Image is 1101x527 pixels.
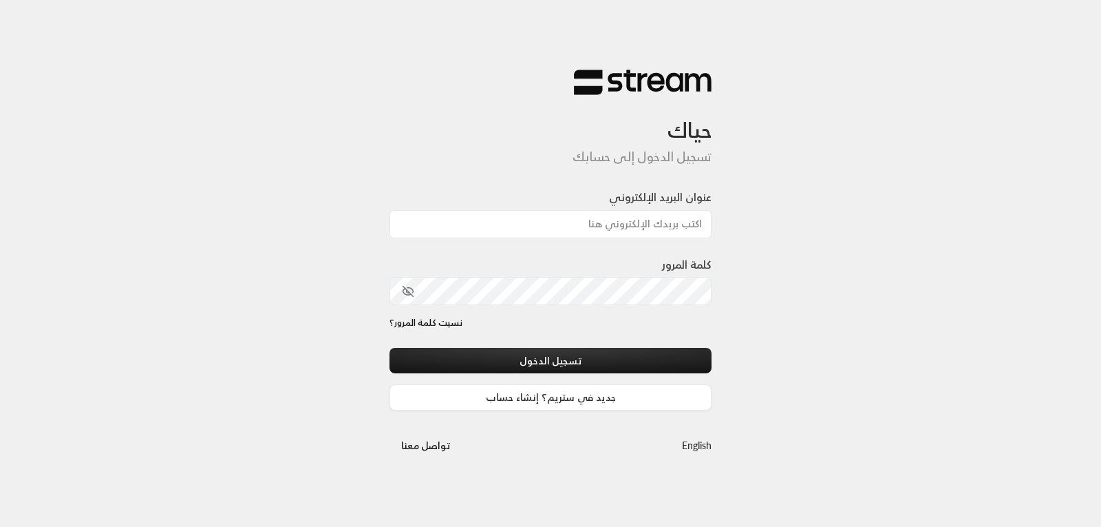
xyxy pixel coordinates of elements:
h5: تسجيل الدخول إلى حسابك [389,149,712,165]
label: عنوان البريد الإلكتروني [609,189,712,205]
a: جديد في ستريم؟ إنشاء حساب [389,384,712,410]
input: اكتب بريدك الإلكتروني هنا [389,210,712,238]
button: تواصل معنا [389,433,462,458]
img: Stream Logo [574,69,712,96]
label: كلمة المرور [662,256,712,273]
h3: حياك [389,96,712,143]
button: toggle password visibility [396,280,420,303]
a: نسيت كلمة المرور؟ [389,316,462,330]
button: تسجيل الدخول [389,348,712,373]
a: English [682,433,712,458]
a: تواصل معنا [389,437,462,454]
